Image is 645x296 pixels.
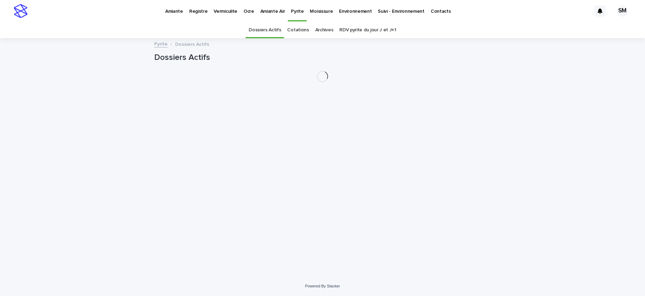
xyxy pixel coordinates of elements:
[154,53,491,63] h1: Dossiers Actifs
[315,22,333,38] a: Archives
[305,284,340,288] a: Powered By Stacker
[154,40,168,47] a: Pyrite
[617,6,628,17] div: SM
[175,40,209,47] p: Dossiers Actifs
[14,4,27,18] img: stacker-logo-s-only.png
[249,22,281,38] a: Dossiers Actifs
[287,22,309,38] a: Cotations
[339,22,396,38] a: RDV pyrite du jour J et J+1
